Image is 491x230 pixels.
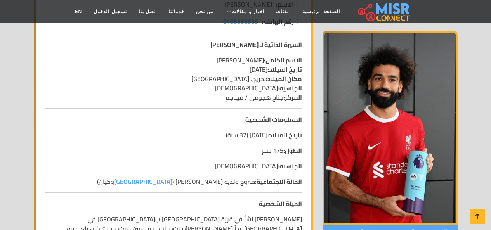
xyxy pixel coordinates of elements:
a: EN [69,4,88,19]
p: متزوج ولديه [PERSON_NAME] ( وكيان) [45,177,302,186]
strong: تاريخ الميلاد: [267,129,302,141]
strong: الحياة الشخصية [259,198,302,209]
strong: الاسم الكامل: [264,54,302,66]
a: اتصل بنا [133,4,163,19]
a: اخبار و مقالات [219,4,270,19]
strong: المعلومات الشخصية [245,114,302,125]
a: تسجيل الدخول [88,4,132,19]
strong: الجنسية: [278,82,302,94]
a: الفئات [270,4,297,19]
strong: تاريخ الميلاد: [267,64,302,75]
p: [DEMOGRAPHIC_DATA] [45,161,302,171]
strong: الطول: [283,145,302,156]
a: [GEOGRAPHIC_DATA] [114,176,172,187]
p: [DATE] (32 سنة) [45,130,302,140]
p: 175 سم [45,146,302,155]
strong: الجنسية: [278,160,302,172]
a: خدماتنا [163,4,190,19]
strong: السيرة الذاتية لـ [PERSON_NAME] [210,39,302,50]
p: [PERSON_NAME] [DATE] نجريج، [GEOGRAPHIC_DATA] [DEMOGRAPHIC_DATA] جناح هجومي / مهاجم [45,55,302,102]
span: اخبار و مقالات [232,8,264,15]
a: الصفحة الرئيسية [297,4,346,19]
img: main.misr_connect [358,2,410,21]
img: محمد صلاح [323,31,458,225]
a: من نحن [190,4,219,19]
strong: مكان الميلاد: [266,73,302,85]
strong: المركز: [283,92,302,103]
strong: الحالة الاجتماعية: [255,176,302,187]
